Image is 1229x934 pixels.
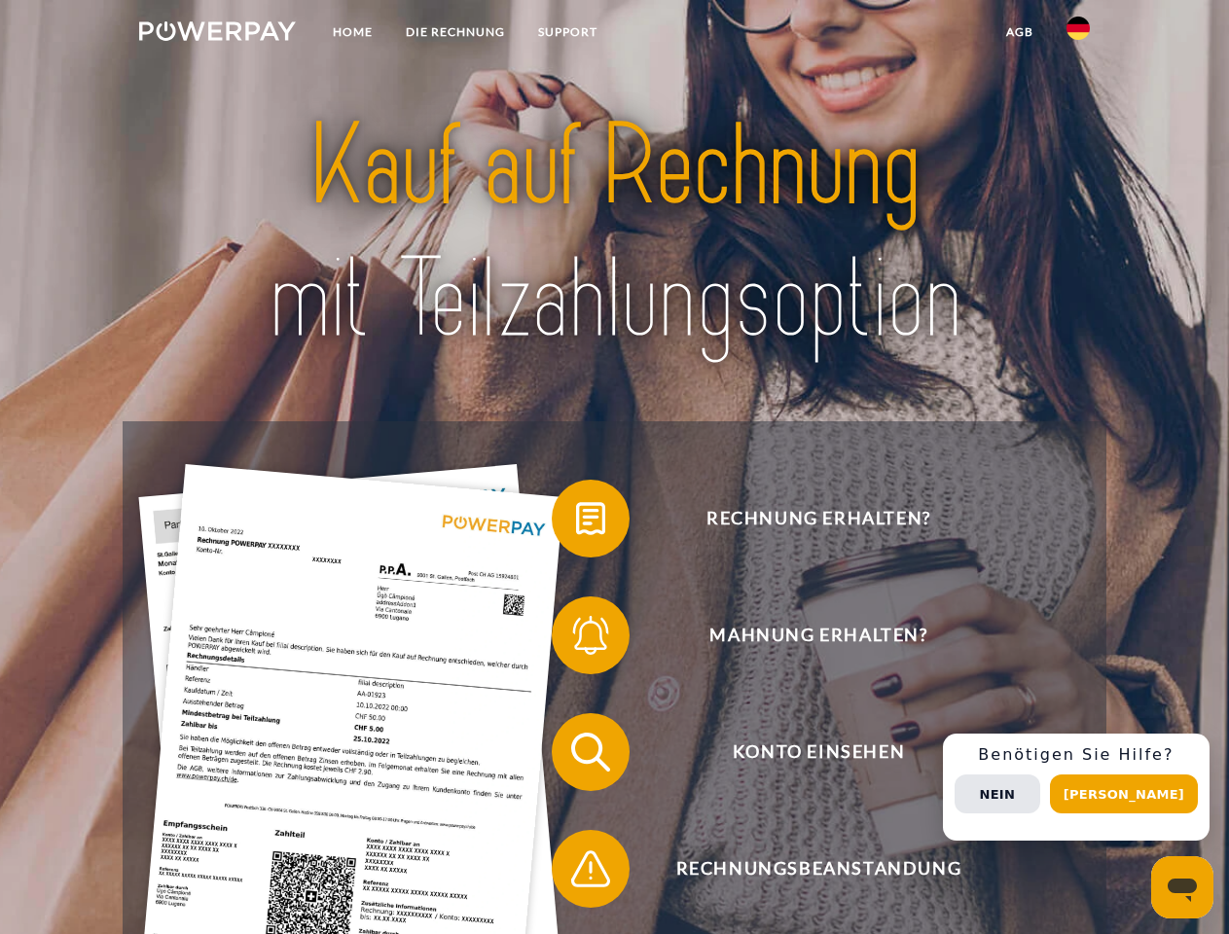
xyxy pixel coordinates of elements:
span: Konto einsehen [580,713,1057,791]
button: Mahnung erhalten? [552,596,1058,674]
button: [PERSON_NAME] [1050,774,1198,813]
h3: Benötigen Sie Hilfe? [955,745,1198,765]
button: Rechnungsbeanstandung [552,830,1058,908]
img: qb_warning.svg [566,844,615,893]
span: Rechnungsbeanstandung [580,830,1057,908]
img: qb_bill.svg [566,494,615,543]
img: qb_bell.svg [566,611,615,660]
img: logo-powerpay-white.svg [139,21,296,41]
button: Nein [955,774,1040,813]
a: DIE RECHNUNG [389,15,522,50]
img: de [1066,17,1090,40]
button: Konto einsehen [552,713,1058,791]
a: agb [990,15,1050,50]
a: Home [316,15,389,50]
span: Mahnung erhalten? [580,596,1057,674]
img: qb_search.svg [566,728,615,776]
iframe: Schaltfläche zum Öffnen des Messaging-Fensters [1151,856,1213,918]
span: Rechnung erhalten? [580,480,1057,557]
img: title-powerpay_de.svg [186,93,1043,373]
div: Schnellhilfe [943,734,1210,841]
button: Rechnung erhalten? [552,480,1058,557]
a: SUPPORT [522,15,614,50]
